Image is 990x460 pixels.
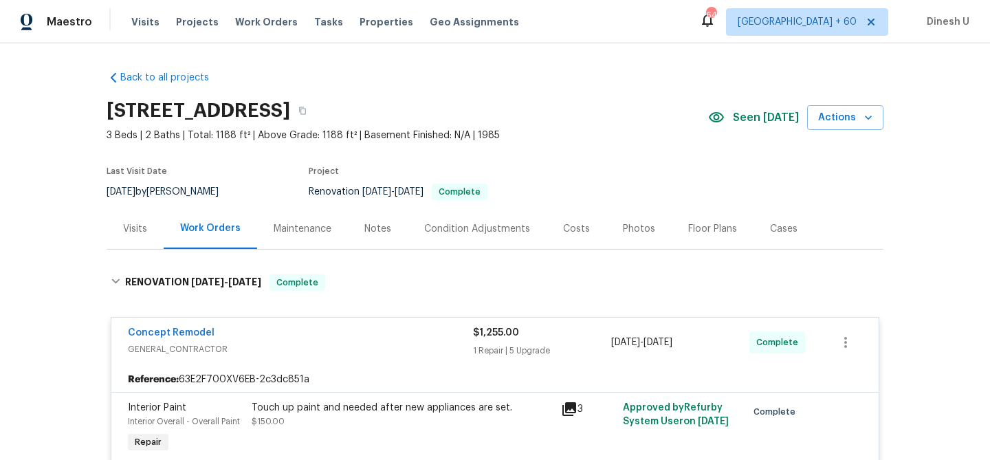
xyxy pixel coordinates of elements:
[235,15,298,29] span: Work Orders
[362,187,423,197] span: -
[252,401,553,415] div: Touch up paint and needed after new appliances are set.
[228,277,261,287] span: [DATE]
[107,167,167,175] span: Last Visit Date
[807,105,883,131] button: Actions
[309,167,339,175] span: Project
[733,111,799,124] span: Seen [DATE]
[47,15,92,29] span: Maestro
[430,15,519,29] span: Geo Assignments
[473,328,519,338] span: $1,255.00
[818,109,872,127] span: Actions
[107,261,883,305] div: RENOVATION [DATE]-[DATE]Complete
[123,222,147,236] div: Visits
[770,222,797,236] div: Cases
[395,187,423,197] span: [DATE]
[623,403,729,426] span: Approved by Refurby System User on
[706,8,716,22] div: 647
[921,15,969,29] span: Dinesh U
[107,71,239,85] a: Back to all projects
[433,188,486,196] span: Complete
[424,222,530,236] div: Condition Adjustments
[180,221,241,235] div: Work Orders
[191,277,224,287] span: [DATE]
[753,405,801,419] span: Complete
[131,15,159,29] span: Visits
[473,344,611,358] div: 1 Repair | 5 Upgrade
[111,367,879,392] div: 63E2F700XV6EB-2c3dc851a
[128,328,214,338] a: Concept Remodel
[107,104,290,118] h2: [STREET_ADDRESS]
[128,417,240,426] span: Interior Overall - Overall Paint
[191,277,261,287] span: -
[309,187,487,197] span: Renovation
[688,222,737,236] div: Floor Plans
[611,336,672,349] span: -
[360,15,413,29] span: Properties
[128,373,179,386] b: Reference:
[129,435,167,449] span: Repair
[738,15,857,29] span: [GEOGRAPHIC_DATA] + 60
[314,17,343,27] span: Tasks
[643,338,672,347] span: [DATE]
[563,222,590,236] div: Costs
[176,15,219,29] span: Projects
[107,187,135,197] span: [DATE]
[125,274,261,291] h6: RENOVATION
[623,222,655,236] div: Photos
[252,417,285,426] span: $150.00
[271,276,324,289] span: Complete
[756,336,804,349] span: Complete
[274,222,331,236] div: Maintenance
[107,129,708,142] span: 3 Beds | 2 Baths | Total: 1188 ft² | Above Grade: 1188 ft² | Basement Finished: N/A | 1985
[290,98,315,123] button: Copy Address
[362,187,391,197] span: [DATE]
[107,184,235,200] div: by [PERSON_NAME]
[128,342,473,356] span: GENERAL_CONTRACTOR
[128,403,186,413] span: Interior Paint
[698,417,729,426] span: [DATE]
[561,401,615,417] div: 3
[611,338,640,347] span: [DATE]
[364,222,391,236] div: Notes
